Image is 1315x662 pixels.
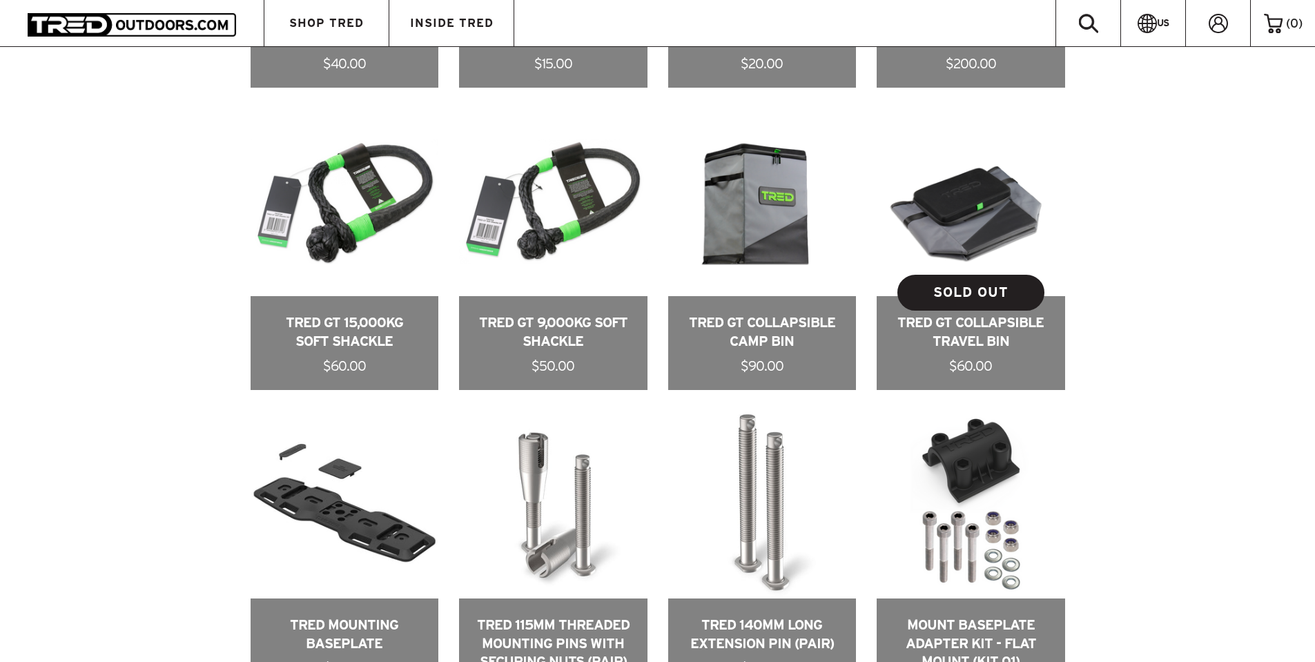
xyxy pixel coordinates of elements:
[410,17,494,29] span: INSIDE TRED
[1264,14,1283,33] img: cart-icon
[1286,17,1303,30] span: ( )
[1290,17,1298,30] span: 0
[289,17,364,29] span: SHOP TRED
[897,275,1044,311] a: SOLD OUT
[28,13,236,36] img: TRED Outdoors America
